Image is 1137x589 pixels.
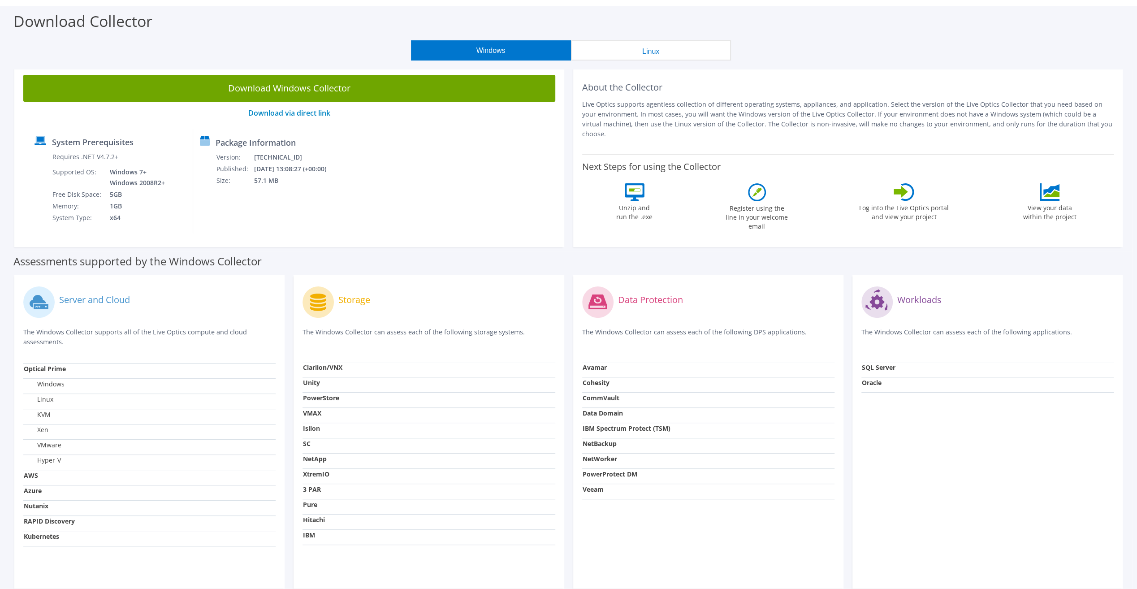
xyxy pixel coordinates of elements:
[52,200,103,212] td: Memory:
[583,378,610,387] strong: Cohesity
[13,257,262,266] label: Assessments supported by the Windows Collector
[103,189,167,200] td: 5GB
[862,363,895,372] strong: SQL Server
[303,470,329,478] strong: XtremIO
[24,395,53,404] label: Linux
[861,327,1114,346] p: The Windows Collector can assess each of the following applications.
[303,363,342,372] strong: Clariion/VNX
[24,517,75,525] strong: RAPID Discovery
[618,295,683,304] label: Data Protection
[216,152,254,163] td: Version:
[583,394,619,402] strong: CommVault
[103,166,167,189] td: Windows 7+ Windows 2008R2+
[303,439,311,448] strong: SC
[13,11,152,31] label: Download Collector
[1017,201,1082,221] label: View your data within the project
[303,327,555,346] p: The Windows Collector can assess each of the following storage systems.
[583,363,607,372] strong: Avamar
[216,138,296,147] label: Package Information
[303,485,321,494] strong: 3 PAR
[583,455,617,463] strong: NetWorker
[571,40,731,61] button: Linux
[24,471,38,480] strong: AWS
[303,424,320,433] strong: Isilon
[24,502,48,510] strong: Nutanix
[254,152,338,163] td: [TECHNICAL_ID]
[23,327,276,347] p: The Windows Collector supports all of the Live Optics compute and cloud assessments.
[582,82,1114,93] h2: About the Collector
[52,189,103,200] td: Free Disk Space:
[24,532,59,541] strong: Kubernetes
[338,295,370,304] label: Storage
[24,380,65,389] label: Windows
[583,409,623,417] strong: Data Domain
[254,175,338,186] td: 57.1 MB
[216,163,254,175] td: Published:
[411,40,571,61] button: Windows
[52,166,103,189] td: Supported OS:
[59,295,130,304] label: Server and Cloud
[583,470,637,478] strong: PowerProtect DM
[582,327,834,346] p: The Windows Collector can assess each of the following DPS applications.
[24,425,48,434] label: Xen
[52,152,118,161] label: Requires .NET V4.7.2+
[723,201,791,231] label: Register using the line in your welcome email
[582,161,721,172] label: Next Steps for using the Collector
[303,515,325,524] strong: Hitachi
[303,378,320,387] strong: Unity
[52,138,134,147] label: System Prerequisites
[862,378,882,387] strong: Oracle
[216,175,254,186] td: Size:
[583,439,617,448] strong: NetBackup
[254,163,338,175] td: [DATE] 13:08:27 (+00:00)
[23,75,555,102] a: Download Windows Collector
[52,212,103,224] td: System Type:
[303,500,317,509] strong: Pure
[248,108,330,118] a: Download via direct link
[24,410,51,419] label: KVM
[303,409,321,417] strong: VMAX
[859,201,949,221] label: Log into the Live Optics portal and view your project
[103,212,167,224] td: x64
[24,486,42,495] strong: Azure
[303,394,339,402] strong: PowerStore
[614,201,655,221] label: Unzip and run the .exe
[24,456,61,465] label: Hyper-V
[24,364,66,373] strong: Optical Prime
[303,455,327,463] strong: NetApp
[583,485,604,494] strong: Veeam
[303,531,315,539] strong: IBM
[582,100,1114,139] p: Live Optics supports agentless collection of different operating systems, appliances, and applica...
[583,424,670,433] strong: IBM Spectrum Protect (TSM)
[897,295,942,304] label: Workloads
[103,200,167,212] td: 1GB
[24,441,61,450] label: VMware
